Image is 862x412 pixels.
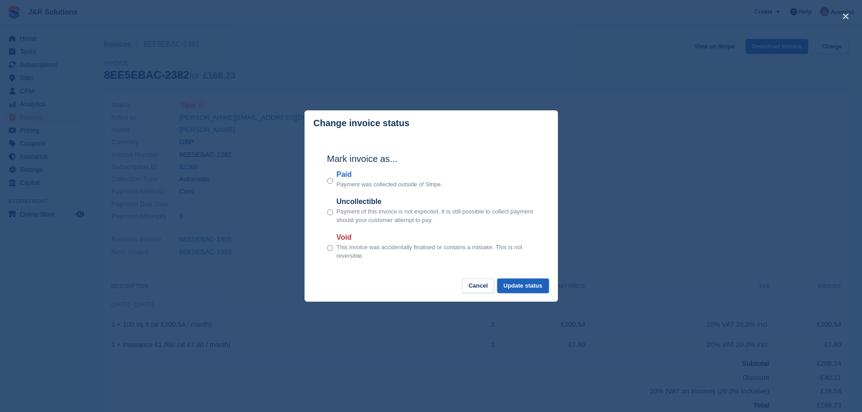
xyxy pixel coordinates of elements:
label: Void [337,232,535,243]
p: This invoice was accidentally finalised or contains a mistake. This is not reversible. [337,243,535,260]
p: Payment of this invoice is not expected. It is still possible to collect payment should your cust... [337,207,535,225]
button: close [838,9,853,24]
h2: Mark invoice as... [327,152,535,166]
label: Uncollectible [337,196,535,207]
button: Cancel [462,279,494,294]
p: Payment was collected outside of Stripe. [337,180,443,189]
label: Paid [337,169,443,180]
button: Update status [497,279,549,294]
p: Change invoice status [314,118,410,128]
